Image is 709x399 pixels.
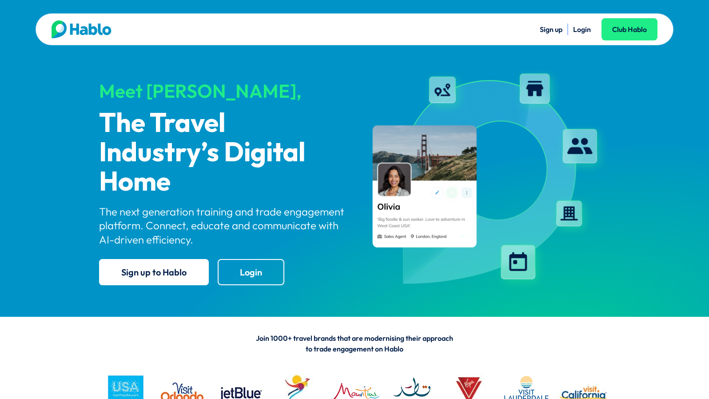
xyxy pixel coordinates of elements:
div: Meet [PERSON_NAME], [99,81,347,101]
span: Join 1000+ travel brands that are modernising their approach to trade engagement on Hablo [256,334,453,353]
a: Login [218,259,284,285]
a: Sign up [540,25,562,34]
img: hablo-profile-image [362,66,610,293]
img: Hablo logo main 2 [52,20,112,38]
p: The next generation training and trade engagement platform. Connect, educate and communicate with... [99,205,347,247]
a: Club Hablo [601,18,657,40]
p: The Travel Industry’s Digital Home [99,109,347,197]
a: Sign up to Hablo [99,259,209,285]
a: Login [573,25,591,34]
